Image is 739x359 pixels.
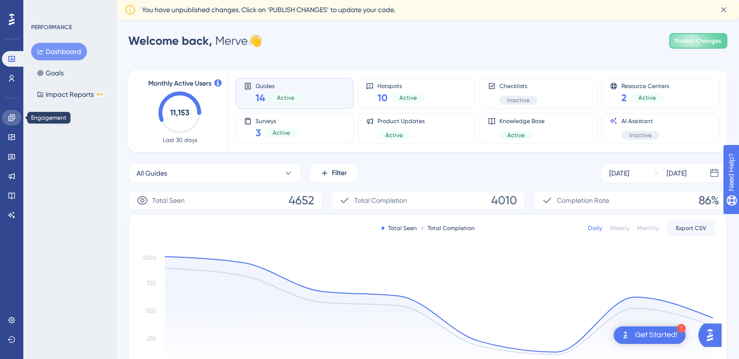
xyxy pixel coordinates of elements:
span: 4010 [491,193,517,208]
button: Dashboard [31,43,87,60]
div: PERFORMANCE [31,23,72,31]
div: 1 [677,324,686,333]
span: Completion Rate [557,195,609,206]
tspan: 500 [146,307,156,314]
span: Inactive [629,131,652,139]
text: 11,153 [170,108,189,117]
span: Active [638,94,656,102]
span: Publish Changes [675,37,722,45]
span: Need Help? [23,2,61,14]
span: Active [507,131,525,139]
div: Get Started! [635,330,678,341]
span: Active [399,94,417,102]
button: Goals [31,64,69,82]
button: Filter [309,163,358,183]
span: Hotspots [378,82,425,89]
span: Active [273,129,290,137]
div: Total Completion [421,224,475,232]
span: Welcome back, [128,34,212,48]
button: Impact ReportsBETA [31,86,110,103]
span: You have unpublished changes. Click on ‘PUBLISH CHANGES’ to update your code. [142,4,395,16]
div: Merve 👋 [128,33,262,49]
span: AI Assistant [621,117,659,125]
tspan: 250 [147,335,156,342]
span: Checklists [499,82,537,90]
span: 86% [699,193,719,208]
div: BETA [96,92,104,97]
span: 10 [378,91,388,105]
span: Filter [332,167,347,179]
span: Active [277,94,294,102]
div: Open Get Started! checklist, remaining modules: 1 [614,326,686,344]
tspan: 1000 [143,254,156,261]
span: 3 [256,126,261,140]
div: [DATE] [667,167,687,179]
span: Resource Centers [621,82,669,89]
span: 14 [256,91,265,105]
span: Surveys [256,117,298,124]
span: Inactive [507,96,530,104]
span: Total Seen [152,195,185,206]
button: Export CSV [667,220,715,236]
div: Daily [588,224,602,232]
span: Active [385,131,403,139]
span: Guides [256,82,302,89]
img: launcher-image-alternative-text [619,329,631,341]
iframe: UserGuiding AI Assistant Launcher [698,321,727,350]
button: Publish Changes [669,33,727,49]
tspan: 750 [147,280,156,287]
span: 4652 [289,193,314,208]
span: Total Completion [354,195,407,206]
div: Total Seen [381,224,417,232]
button: All Guides [128,163,301,183]
div: [DATE] [609,167,629,179]
span: Product Updates [378,117,425,125]
span: All Guides [137,167,167,179]
span: Export CSV [676,224,706,232]
span: Knowledge Base [499,117,545,125]
span: 2 [621,91,627,105]
span: Last 30 days [163,136,197,144]
div: Monthly [637,224,659,232]
span: Monthly Active Users [148,78,211,90]
div: Weekly [610,224,629,232]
